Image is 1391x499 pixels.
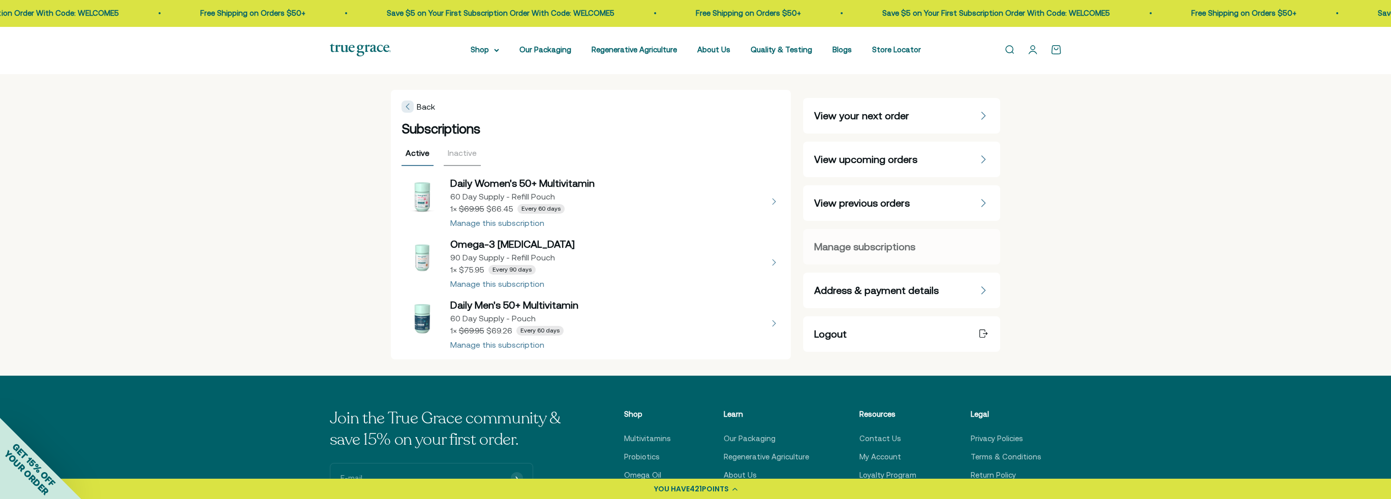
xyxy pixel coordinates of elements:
[859,433,901,445] a: Contact Us
[406,148,429,157] span: Active
[859,451,901,463] a: My Account
[970,469,1015,481] a: Return Policy
[417,102,435,111] span: Back
[624,433,671,445] a: Multivitamins
[10,441,57,488] span: GET 15% OFF
[624,451,660,463] a: Probiotics
[471,44,499,56] summary: Shop
[751,45,812,54] a: Quality & Testing
[790,7,1017,19] p: Save $5 on Your First Subscription Order With Code: WELCOME5
[723,408,809,420] p: Learn
[803,185,1000,221] a: View previous orders
[814,240,915,254] span: Manage subscriptions
[690,484,702,494] span: 421
[872,45,921,54] a: Store Locator
[450,219,544,227] div: Manage this subscription
[294,7,522,19] p: Save $5 on Your First Subscription Order With Code: WELCOME5
[1099,9,1204,17] a: Free Shipping on Orders $50+
[814,196,909,210] span: View previous orders
[832,45,852,54] a: Blogs
[814,152,917,167] span: View upcoming orders
[814,109,909,123] span: View your next order
[697,45,730,54] a: About Us
[723,469,756,481] a: About Us
[803,142,1000,177] a: View upcoming orders
[108,9,213,17] a: Free Shipping on Orders $50+
[814,327,846,341] span: Logout
[723,433,775,445] a: Our Packaging
[330,408,574,450] p: Join the True Grace community & save 15% on your first order.
[654,484,690,494] span: YOU HAVE
[803,273,1000,308] a: Address & payment details
[401,121,480,136] span: Subscriptions
[519,45,571,54] a: Our Packaging
[592,45,677,54] a: Regenerative Agriculture
[401,101,435,113] span: Back
[859,469,916,481] a: Loyalty Program
[624,408,673,420] p: Shop
[803,98,1000,134] a: View your next order
[970,433,1023,445] a: Privacy Policies
[803,229,1000,264] a: Manage subscriptions
[624,469,661,481] a: Omega Oil
[702,484,729,494] span: POINTS
[450,341,544,349] div: Manage this subscription
[2,448,51,497] span: YOUR ORDER
[723,451,809,463] a: Regenerative Agriculture
[448,148,477,157] span: Inactive
[603,9,708,17] a: Free Shipping on Orders $50+
[401,147,781,166] div: Filter subscriptions by status
[450,280,544,288] div: Manage this subscription
[970,408,1041,420] p: Legal
[970,451,1041,463] a: Terms & Conditions
[814,283,938,297] span: Address & payment details
[803,316,1000,352] a: Logout
[859,408,920,420] p: Resources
